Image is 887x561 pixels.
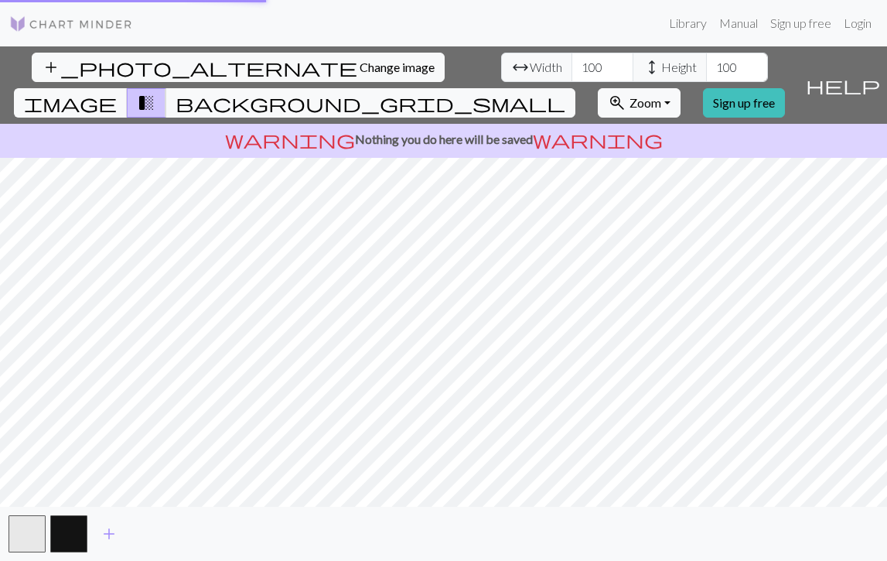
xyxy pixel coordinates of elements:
[643,56,661,78] span: height
[225,128,355,150] span: warning
[360,60,435,74] span: Change image
[713,8,764,39] a: Manual
[661,58,697,77] span: Height
[799,46,887,124] button: Help
[806,74,880,96] span: help
[838,8,878,39] a: Login
[176,92,565,114] span: background_grid_small
[533,128,663,150] span: warning
[9,15,133,33] img: Logo
[629,95,661,110] span: Zoom
[663,8,713,39] a: Library
[32,53,445,82] button: Change image
[764,8,838,39] a: Sign up free
[24,92,117,114] span: image
[511,56,530,78] span: arrow_range
[137,92,155,114] span: transition_fade
[42,56,357,78] span: add_photo_alternate
[90,519,128,549] button: Add color
[6,130,881,149] p: Nothing you do here will be saved
[598,88,681,118] button: Zoom
[530,58,562,77] span: Width
[100,523,118,545] span: add
[608,92,626,114] span: zoom_in
[703,88,785,118] a: Sign up free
